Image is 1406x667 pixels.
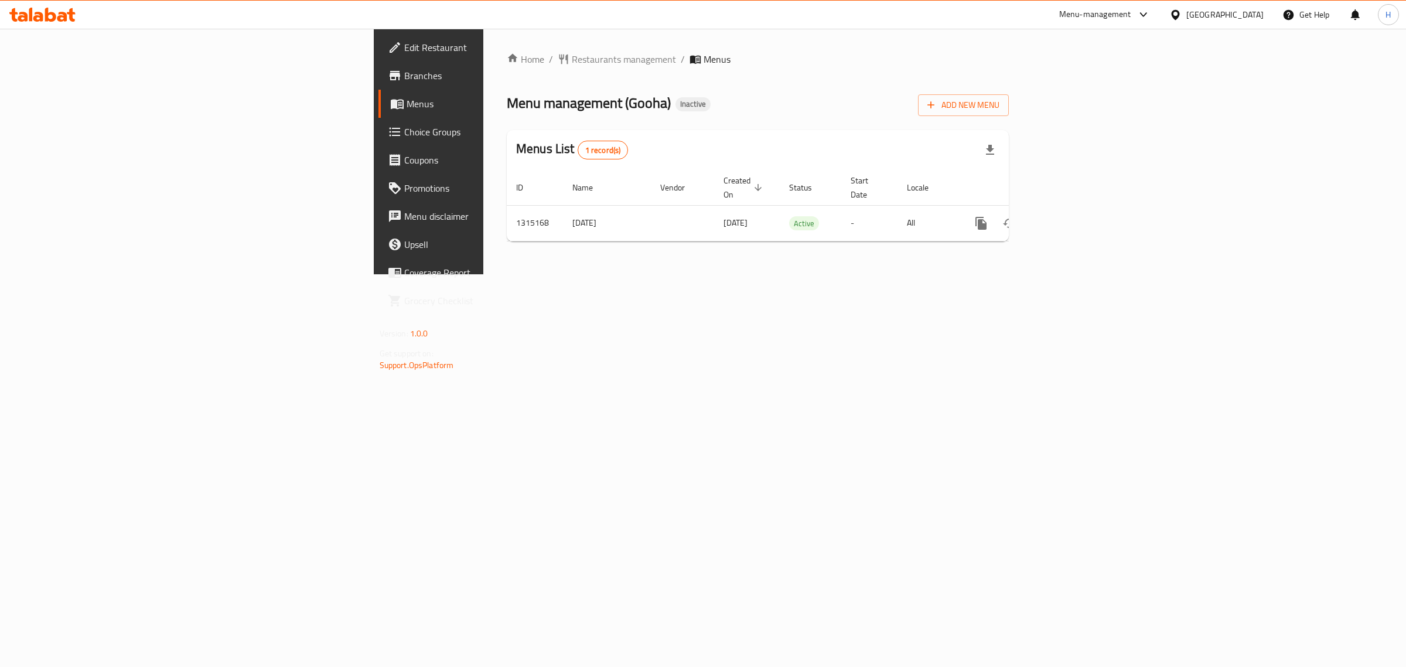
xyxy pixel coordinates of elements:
a: Promotions [378,174,609,202]
span: Promotions [404,181,599,195]
h2: Menus List [516,140,628,159]
span: Edit Restaurant [404,40,599,55]
span: Grocery Checklist [404,294,599,308]
span: H [1385,8,1391,21]
div: Total records count [578,141,629,159]
div: Inactive [675,97,711,111]
a: Grocery Checklist [378,287,609,315]
span: Start Date [851,173,883,202]
td: All [897,205,958,241]
span: Locale [907,181,944,195]
div: Active [789,216,819,230]
span: Coupons [404,153,599,167]
span: Menus [407,97,599,111]
span: [DATE] [724,215,748,230]
span: Branches [404,69,599,83]
button: Add New Menu [918,94,1009,116]
span: Coverage Report [404,266,599,280]
span: Add New Menu [927,98,999,113]
span: Choice Groups [404,125,599,139]
a: Menu disclaimer [378,202,609,230]
span: Vendor [660,181,700,195]
span: Status [789,181,827,195]
li: / [681,52,685,66]
a: Coupons [378,146,609,174]
table: enhanced table [507,170,1089,241]
a: Choice Groups [378,118,609,146]
a: Support.OpsPlatform [380,358,454,373]
div: Export file [976,136,1004,164]
div: Menu-management [1059,8,1131,22]
span: 1 record(s) [578,145,628,156]
span: Get support on: [380,346,434,361]
a: Menus [378,90,609,118]
span: 1.0.0 [410,326,428,341]
a: Coverage Report [378,258,609,287]
span: Active [789,217,819,230]
span: Upsell [404,237,599,251]
span: Created On [724,173,766,202]
span: Name [572,181,608,195]
span: Menus [704,52,731,66]
button: Change Status [995,209,1023,237]
span: Inactive [675,99,711,109]
td: - [841,205,897,241]
span: Version: [380,326,408,341]
span: Restaurants management [572,52,676,66]
a: Upsell [378,230,609,258]
button: more [967,209,995,237]
a: Branches [378,62,609,90]
a: Edit Restaurant [378,33,609,62]
span: ID [516,181,538,195]
nav: breadcrumb [507,52,1009,66]
th: Actions [958,170,1089,206]
div: [GEOGRAPHIC_DATA] [1186,8,1264,21]
span: Menu disclaimer [404,209,599,223]
a: Restaurants management [558,52,676,66]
